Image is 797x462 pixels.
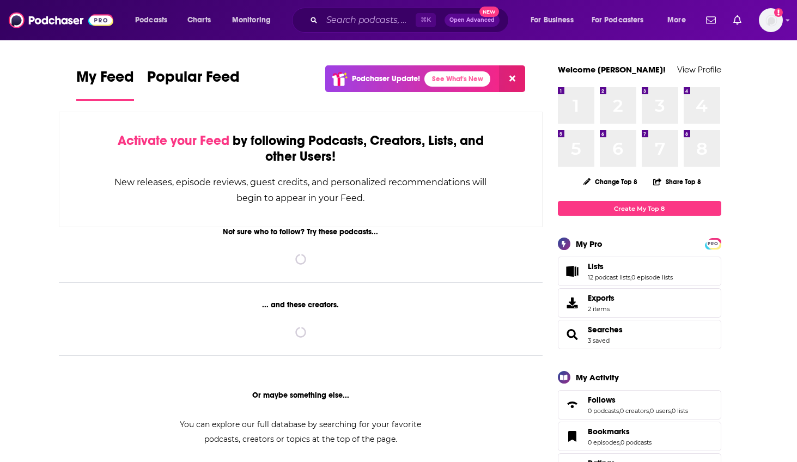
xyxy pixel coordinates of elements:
[588,337,610,344] a: 3 saved
[576,239,603,249] div: My Pro
[677,64,721,75] a: View Profile
[588,293,615,303] span: Exports
[588,427,652,436] a: Bookmarks
[562,264,583,279] a: Lists
[424,71,490,87] a: See What's New
[479,7,499,17] span: New
[707,239,720,247] a: PRO
[588,305,615,313] span: 2 items
[562,397,583,412] a: Follows
[620,439,652,446] a: 0 podcasts
[672,407,688,415] a: 0 lists
[352,74,420,83] p: Podchaser Update!
[449,17,495,23] span: Open Advanced
[562,327,583,342] a: Searches
[232,13,271,28] span: Monitoring
[631,273,673,281] a: 0 episode lists
[147,68,240,101] a: Popular Feed
[649,407,650,415] span: ,
[667,13,686,28] span: More
[558,201,721,216] a: Create My Top 8
[702,11,720,29] a: Show notifications dropdown
[588,325,623,335] a: Searches
[588,427,630,436] span: Bookmarks
[9,10,113,31] img: Podchaser - Follow, Share and Rate Podcasts
[585,11,660,29] button: open menu
[416,13,436,27] span: ⌘ K
[322,11,416,29] input: Search podcasts, credits, & more...
[588,262,604,271] span: Lists
[167,417,435,447] div: You can explore our full database by searching for your favorite podcasts, creators or topics at ...
[759,8,783,32] span: Logged in as broadleafbooks_
[59,300,543,309] div: ... and these creators.
[118,132,229,149] span: Activate your Feed
[707,240,720,248] span: PRO
[558,257,721,286] span: Lists
[114,133,488,165] div: by following Podcasts, Creators, Lists, and other Users!
[576,372,619,382] div: My Activity
[224,11,285,29] button: open menu
[302,8,519,33] div: Search podcasts, credits, & more...
[619,407,620,415] span: ,
[630,273,631,281] span: ,
[114,174,488,206] div: New releases, episode reviews, guest credits, and personalized recommendations will begin to appe...
[531,13,574,28] span: For Business
[774,8,783,17] svg: Add a profile image
[620,407,649,415] a: 0 creators
[523,11,587,29] button: open menu
[759,8,783,32] button: Show profile menu
[59,391,543,400] div: Or maybe something else...
[558,64,666,75] a: Welcome [PERSON_NAME]!
[592,13,644,28] span: For Podcasters
[619,439,620,446] span: ,
[759,8,783,32] img: User Profile
[588,439,619,446] a: 0 episodes
[588,395,688,405] a: Follows
[588,407,619,415] a: 0 podcasts
[147,68,240,93] span: Popular Feed
[445,14,500,27] button: Open AdvancedNew
[588,273,630,281] a: 12 podcast lists
[135,13,167,28] span: Podcasts
[588,395,616,405] span: Follows
[562,295,583,311] span: Exports
[650,407,671,415] a: 0 users
[558,390,721,420] span: Follows
[729,11,746,29] a: Show notifications dropdown
[671,407,672,415] span: ,
[562,429,583,444] a: Bookmarks
[577,175,644,189] button: Change Top 8
[558,288,721,318] a: Exports
[653,171,702,192] button: Share Top 8
[588,262,673,271] a: Lists
[59,227,543,236] div: Not sure who to follow? Try these podcasts...
[187,13,211,28] span: Charts
[558,422,721,451] span: Bookmarks
[180,11,217,29] a: Charts
[127,11,181,29] button: open menu
[76,68,134,101] a: My Feed
[660,11,699,29] button: open menu
[76,68,134,93] span: My Feed
[558,320,721,349] span: Searches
